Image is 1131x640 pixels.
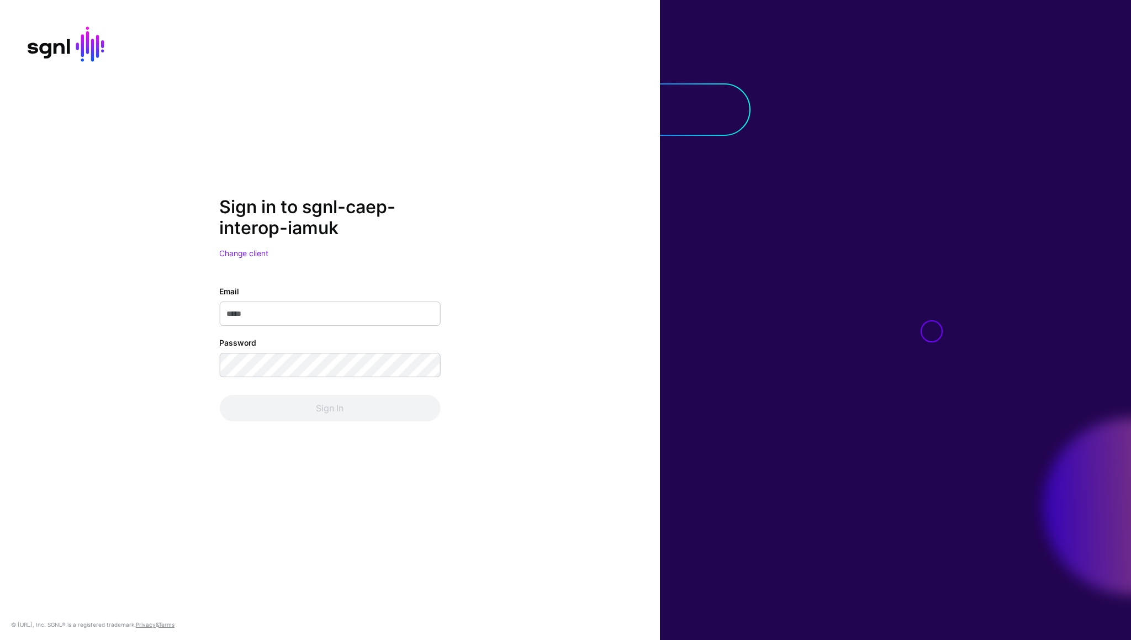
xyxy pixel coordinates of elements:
[136,621,156,628] a: Privacy
[158,621,175,628] a: Terms
[219,285,239,297] label: Email
[11,620,175,629] div: © [URL], Inc. SGNL® is a registered trademark. &
[219,337,256,348] label: Password
[219,248,268,258] a: Change client
[219,197,440,239] h2: Sign in to sgnl-caep-interop-iamuk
